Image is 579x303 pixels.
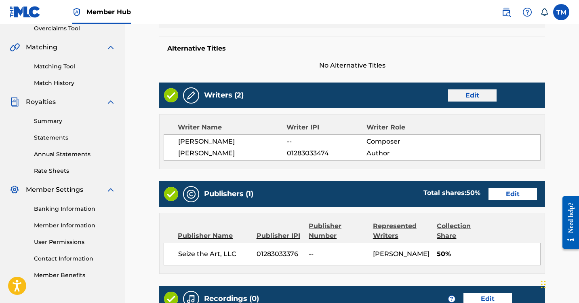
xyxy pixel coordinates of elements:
span: 50% [437,249,540,259]
a: Banking Information [34,205,116,213]
h5: Publishers (1) [204,189,253,199]
img: Valid [164,88,178,102]
span: -- [287,137,366,146]
div: Help [519,4,535,20]
span: No Alternative Titles [159,61,545,70]
a: Overclaims Tool [34,24,116,33]
img: Matching [10,42,20,52]
div: Writer IPI [286,123,366,132]
h5: Writers (2) [204,91,244,100]
img: Member Settings [10,185,19,195]
div: Writer Role [366,123,439,132]
a: User Permissions [34,238,116,246]
iframe: Chat Widget [539,264,579,303]
a: Member Information [34,221,116,230]
span: 50 % [466,189,480,197]
a: Annual Statements [34,150,116,159]
img: Publishers [186,189,196,199]
div: Publisher IPI [257,231,303,241]
span: [PERSON_NAME] [373,250,430,258]
a: Match History [34,79,116,87]
div: Publisher Number [309,221,367,241]
div: Total shares: [423,188,480,198]
h5: Alternative Titles [167,44,537,53]
div: User Menu [553,4,569,20]
img: expand [106,42,116,52]
div: Publisher Name [178,231,251,241]
span: Member Hub [86,7,131,17]
div: Represented Writers [373,221,431,241]
span: Seize the Art, LLC [178,249,251,259]
span: 01283033376 [257,249,303,259]
iframe: Resource Center [556,190,579,255]
span: Matching [26,42,57,52]
div: Writer Name [178,123,286,132]
span: -- [309,249,366,259]
a: Matching Tool [34,62,116,71]
img: Royalties [10,97,19,107]
img: MLC Logo [10,6,41,18]
img: expand [106,97,116,107]
a: Edit [488,188,537,200]
img: search [501,7,511,17]
div: Notifications [540,8,548,16]
div: Collection Share [437,221,491,241]
span: Composer [366,137,439,146]
span: ? [448,296,455,302]
a: Rate Sheets [34,167,116,175]
a: Edit [448,89,497,102]
span: [PERSON_NAME] [178,148,287,158]
a: Member Benefits [34,271,116,280]
span: Author [366,148,439,158]
a: Contact Information [34,254,116,263]
a: Public Search [498,4,514,20]
img: expand [106,185,116,195]
img: Writers [186,91,196,100]
span: [PERSON_NAME] [178,137,287,146]
a: Summary [34,117,116,125]
span: 01283033474 [287,148,366,158]
img: Valid [164,187,178,201]
div: Drag [541,272,546,297]
span: Member Settings [26,185,83,195]
a: Statements [34,133,116,142]
img: help [522,7,532,17]
span: Royalties [26,97,56,107]
img: Top Rightsholder [72,7,82,17]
